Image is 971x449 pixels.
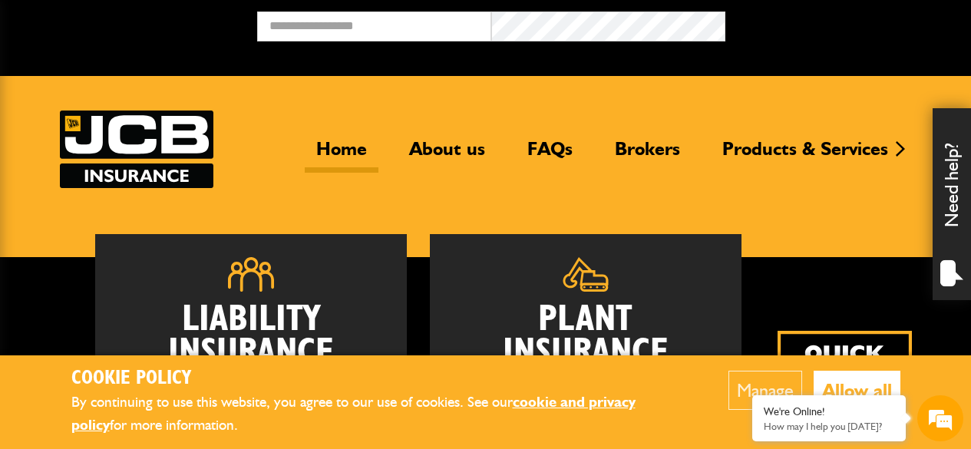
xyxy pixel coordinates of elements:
button: Broker Login [725,12,959,35]
a: Brokers [603,137,692,173]
div: We're Online! [764,405,894,418]
a: About us [398,137,497,173]
a: Products & Services [711,137,900,173]
p: How may I help you today? [764,421,894,432]
h2: Plant Insurance [453,303,718,369]
button: Allow all [814,371,900,410]
div: Need help? [933,108,971,300]
a: FAQs [516,137,584,173]
button: Manage [728,371,802,410]
a: Home [305,137,378,173]
h2: Cookie Policy [71,367,682,391]
img: JCB Insurance Services logo [60,111,213,188]
a: cookie and privacy policy [71,393,636,434]
h2: Liability Insurance [118,303,384,378]
p: By continuing to use this website, you agree to our use of cookies. See our for more information. [71,391,682,437]
a: JCB Insurance Services [60,111,213,188]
